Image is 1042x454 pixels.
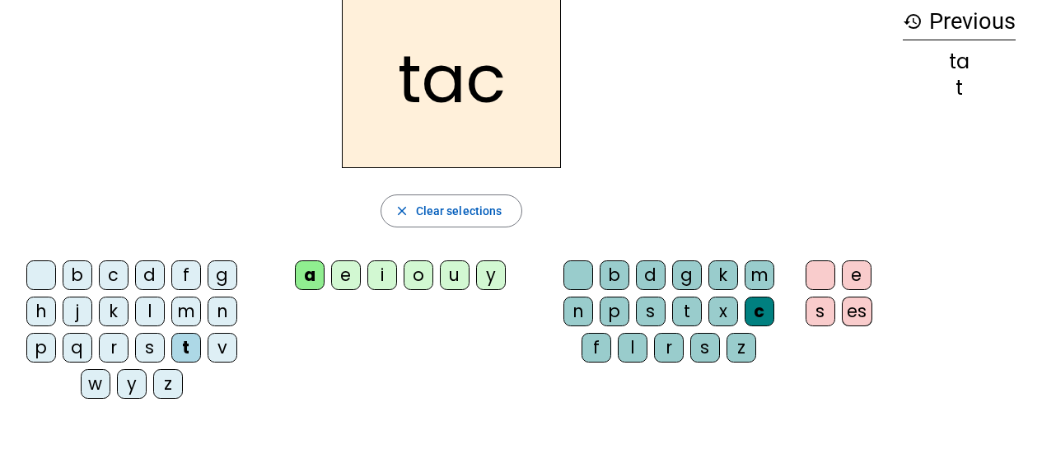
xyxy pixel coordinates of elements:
div: y [117,369,147,399]
div: r [654,333,684,363]
div: l [618,333,647,363]
div: f [171,260,201,290]
button: Clear selections [381,194,523,227]
div: b [63,260,92,290]
div: m [171,297,201,326]
div: s [806,297,835,326]
div: g [672,260,702,290]
div: s [690,333,720,363]
mat-icon: history [903,12,923,31]
div: y [476,260,506,290]
div: w [81,369,110,399]
div: c [99,260,128,290]
div: p [600,297,629,326]
div: f [582,333,611,363]
div: t [903,78,1016,98]
div: b [600,260,629,290]
div: e [842,260,871,290]
div: k [99,297,128,326]
div: d [135,260,165,290]
div: l [135,297,165,326]
div: d [636,260,666,290]
div: e [331,260,361,290]
h3: Previous [903,3,1016,40]
div: n [208,297,237,326]
div: k [708,260,738,290]
div: es [842,297,872,326]
div: g [208,260,237,290]
div: v [208,333,237,363]
div: r [99,333,128,363]
div: s [636,297,666,326]
span: Clear selections [416,201,502,221]
div: t [171,333,201,363]
div: a [295,260,325,290]
div: c [745,297,774,326]
mat-icon: close [395,204,409,218]
div: q [63,333,92,363]
div: n [563,297,593,326]
div: i [367,260,397,290]
div: x [708,297,738,326]
div: ta [903,52,1016,72]
div: z [727,333,756,363]
div: o [404,260,433,290]
div: m [745,260,774,290]
div: t [672,297,702,326]
div: p [26,333,56,363]
div: h [26,297,56,326]
div: u [440,260,470,290]
div: s [135,333,165,363]
div: z [153,369,183,399]
div: j [63,297,92,326]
